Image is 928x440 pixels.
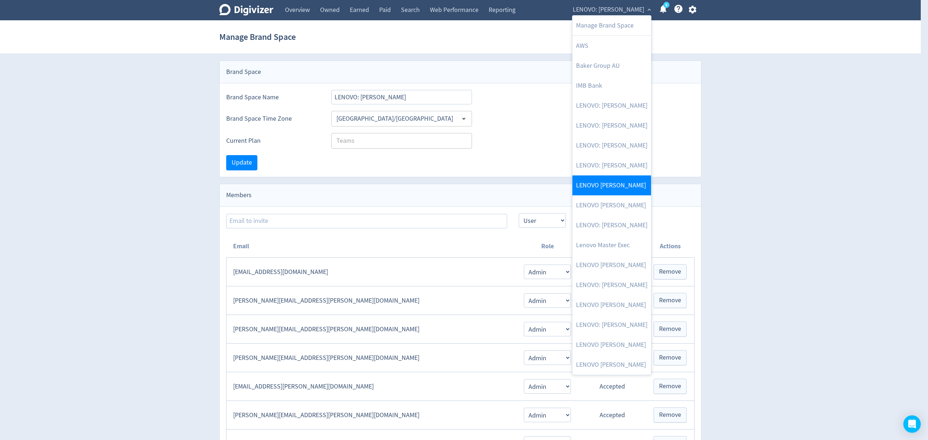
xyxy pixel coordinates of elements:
[572,16,651,36] a: Manage Brand Space
[572,235,651,255] a: Lenovo Master Exec
[903,415,921,433] div: Open Intercom Messenger
[572,36,651,56] a: AWS
[572,195,651,215] a: LENOVO [PERSON_NAME]
[572,295,651,315] a: LENOVO [PERSON_NAME]
[572,275,651,295] a: LENOVO: [PERSON_NAME]
[572,355,651,375] a: LENOVO [PERSON_NAME]
[572,255,651,275] a: LENOVO [PERSON_NAME]
[572,56,651,76] a: Baker Group AU
[572,155,651,175] a: LENOVO: [PERSON_NAME]
[572,116,651,136] a: LENOVO: [PERSON_NAME]
[572,136,651,155] a: LENOVO: [PERSON_NAME]
[572,215,651,235] a: LENOVO: [PERSON_NAME]
[572,315,651,335] a: LENOVO: [PERSON_NAME]
[572,96,651,116] a: LENOVO: [PERSON_NAME]
[572,76,651,96] a: IMB Bank
[572,175,651,195] a: LENOVO [PERSON_NAME]
[572,335,651,355] a: LENOVO [PERSON_NAME]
